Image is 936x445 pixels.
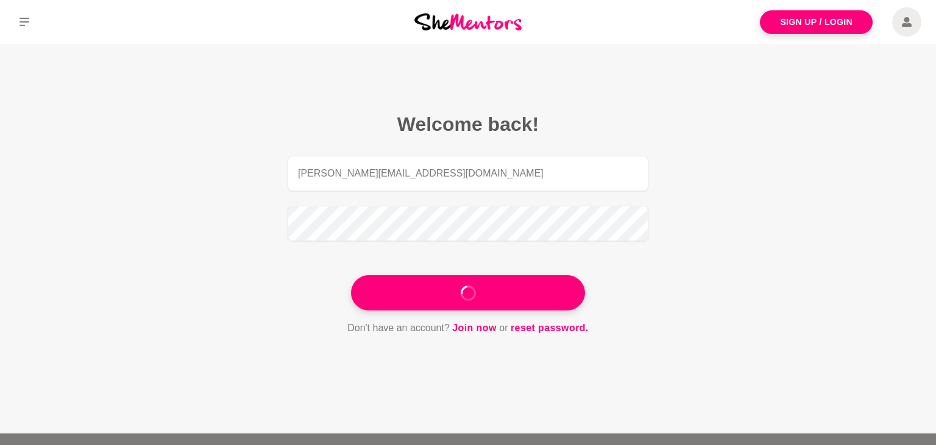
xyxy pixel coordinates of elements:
input: Email address [288,156,648,191]
h2: Welcome back! [288,112,648,136]
p: Don't have an account? or [288,320,648,336]
a: reset password. [511,320,589,336]
a: Sign Up / Login [760,10,873,34]
img: She Mentors Logo [414,13,522,30]
a: Join now [452,320,497,336]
